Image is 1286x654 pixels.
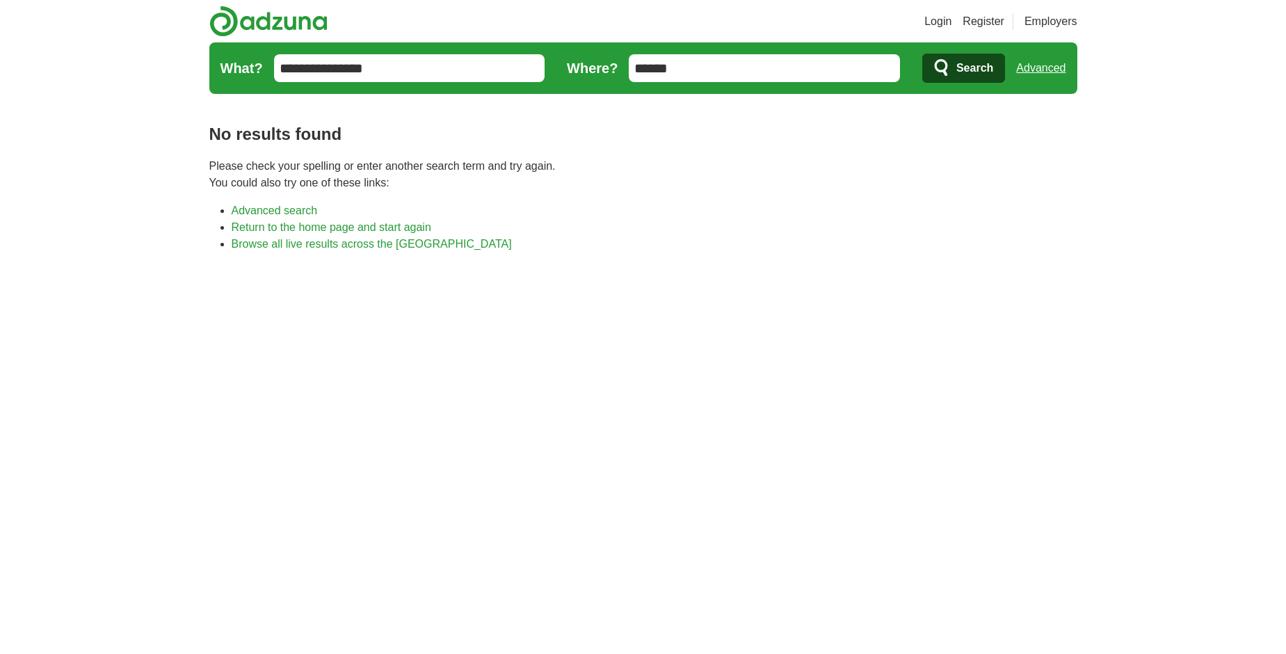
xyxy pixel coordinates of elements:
[209,6,328,37] img: Adzuna logo
[567,58,618,79] label: Where?
[924,13,951,30] a: Login
[963,13,1004,30] a: Register
[232,221,431,233] a: Return to the home page and start again
[956,54,993,82] span: Search
[1016,54,1066,82] a: Advanced
[209,158,1077,191] p: Please check your spelling or enter another search term and try again. You could also try one of ...
[232,238,512,250] a: Browse all live results across the [GEOGRAPHIC_DATA]
[209,122,1077,147] h1: No results found
[232,205,318,216] a: Advanced search
[220,58,263,79] label: What?
[922,54,1005,83] button: Search
[1024,13,1077,30] a: Employers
